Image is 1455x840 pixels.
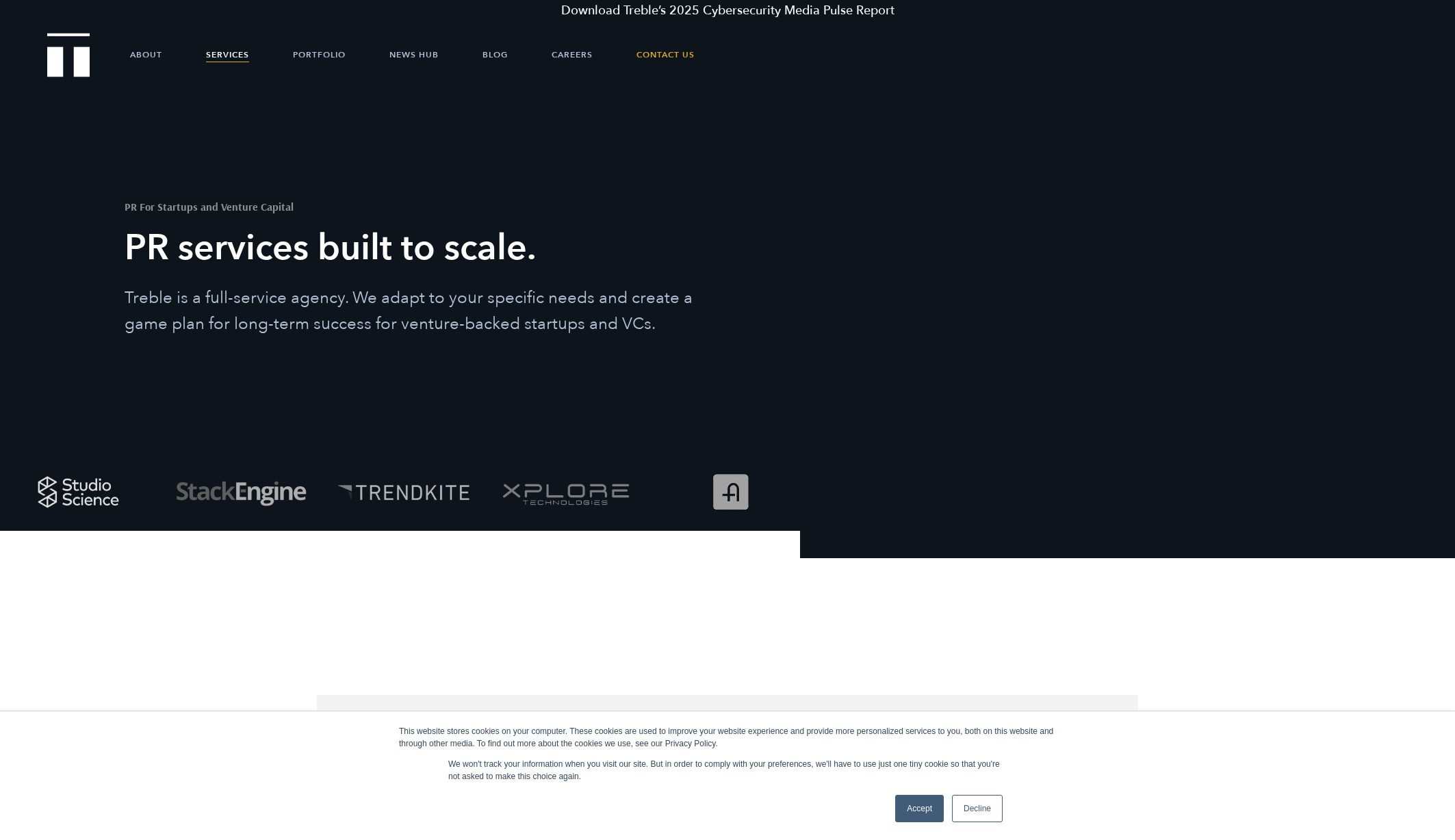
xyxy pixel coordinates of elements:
h1: PR services built to scale. [125,224,723,273]
a: Accept [895,795,944,822]
p: We won't track your information when you visit our site. But in order to comply with your prefere... [448,758,1007,783]
p: Treble is a full-service agency. We adapt to your specific needs and create a game plan for long-... [125,285,723,337]
img: XPlore logo [488,453,643,531]
img: StackEngine logo [163,453,318,531]
a: Contact Us [636,34,695,75]
a: News Hub [389,34,439,75]
a: Services [206,34,249,75]
img: TrendKite logo [325,453,480,531]
div: This website stores cookies on your computer. These cookies are used to improve your website expe... [399,725,1056,750]
h2: PR For Startups and Venture Capital [125,201,723,212]
img: Studio Science logo [1,453,156,531]
img: Treble logo [47,33,90,77]
img: Addvocate logo [650,453,806,531]
a: Decline [952,795,1003,822]
a: Portfolio [293,34,346,75]
a: Blog [482,34,508,75]
a: About [130,34,162,75]
a: Treble Homepage [48,34,89,76]
a: Careers [552,34,593,75]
